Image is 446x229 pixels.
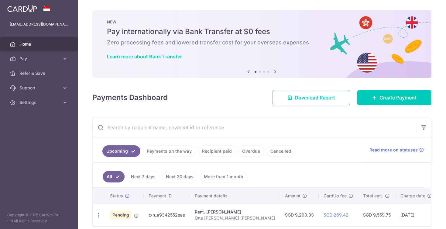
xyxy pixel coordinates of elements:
iframe: Opens a widget where you can find more information [407,211,440,226]
a: Learn more about Bank Transfer [107,54,182,60]
th: Payment details [190,188,280,204]
div: Rent. [PERSON_NAME] [195,209,275,215]
span: Pay [19,56,60,62]
h4: Payments Dashboard [92,92,168,103]
p: One [PERSON_NAME] [PERSON_NAME] [195,215,275,221]
span: CardUp fee [324,193,347,199]
h6: Zero processing fees and lowered transfer cost for your overseas expenses [107,39,417,46]
span: Home [19,41,60,47]
a: Cancelled [266,145,295,157]
span: Total amt. [363,193,383,199]
h5: Pay internationally via Bank Transfer at $0 fees [107,27,417,36]
input: Search by recipient name, payment id or reference [93,118,417,137]
a: All [103,171,125,182]
a: Read more on statuses [369,147,424,153]
span: Read more on statuses [369,147,418,153]
span: Amount [285,193,300,199]
td: SGD 9,559.75 [358,204,396,226]
a: More than 1 month [200,171,247,182]
td: [DATE] [396,204,437,226]
a: Next 30 days [162,171,197,182]
span: Charge date [400,193,425,199]
img: Bank transfer banner [92,10,431,78]
span: Download Report [295,94,335,101]
a: Next 7 days [127,171,160,182]
td: txn_a9342552eae [144,204,190,226]
span: Settings [19,99,60,106]
img: CardUp [7,5,37,12]
a: Overdue [238,145,264,157]
a: Upcoming [102,145,140,157]
a: Download Report [273,90,350,105]
a: Create Payment [357,90,431,105]
span: Support [19,85,60,91]
td: SGD 9,290.33 [280,204,319,226]
span: Status [110,193,123,199]
a: Payments on the way [143,145,196,157]
span: Refer & Save [19,70,60,76]
span: Pending [110,211,132,219]
span: Create Payment [379,94,417,101]
th: Payment ID [144,188,190,204]
a: SGD 269.42 [324,212,348,217]
a: Recipient paid [198,145,236,157]
p: NEW [107,19,417,24]
p: [EMAIL_ADDRESS][DOMAIN_NAME] [10,21,68,27]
